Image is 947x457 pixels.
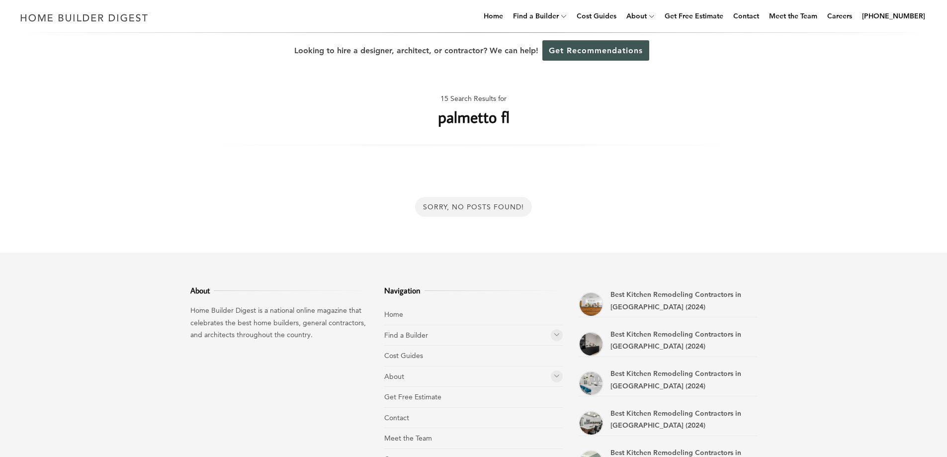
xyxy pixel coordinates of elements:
[610,369,741,390] a: Best Kitchen Remodeling Contractors in [GEOGRAPHIC_DATA] (2024)
[384,351,423,360] a: Cost Guides
[440,92,507,105] span: 15 Search Results for
[438,105,510,129] h1: palmetto fl
[610,330,741,351] a: Best Kitchen Remodeling Contractors in [GEOGRAPHIC_DATA] (2024)
[384,284,563,296] h3: Navigation
[190,304,369,341] p: Home Builder Digest is a national online magazine that celebrates the best home builders, general...
[384,372,404,381] a: About
[384,392,441,401] a: Get Free Estimate
[610,409,741,430] a: Best Kitchen Remodeling Contractors in [GEOGRAPHIC_DATA] (2024)
[579,292,603,317] a: Best Kitchen Remodeling Contractors in Doral (2024)
[384,434,432,443] a: Meet the Team
[190,284,369,296] h3: About
[579,332,603,357] a: Best Kitchen Remodeling Contractors in Plantation (2024)
[384,331,428,340] a: Find a Builder
[579,371,603,396] a: Best Kitchen Remodeling Contractors in Coral Gables (2024)
[415,197,532,217] div: Sorry, No Posts Found!
[610,290,741,311] a: Best Kitchen Remodeling Contractors in [GEOGRAPHIC_DATA] (2024)
[542,40,649,61] a: Get Recommendations
[579,411,603,436] a: Best Kitchen Remodeling Contractors in Boca Raton (2024)
[384,310,403,319] a: Home
[16,8,153,27] img: Home Builder Digest
[384,413,409,422] a: Contact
